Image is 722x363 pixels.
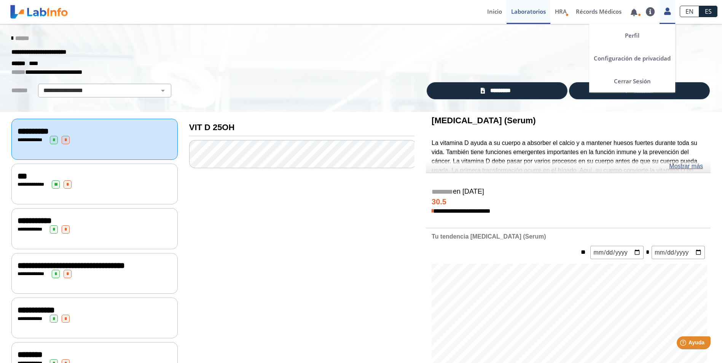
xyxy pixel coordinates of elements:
[589,24,675,47] a: Perfil
[669,162,703,171] a: Mostrar más
[432,233,546,240] b: Tu tendencia [MEDICAL_DATA] (Serum)
[432,188,705,196] h5: en [DATE]
[680,6,699,17] a: EN
[555,8,567,15] span: HRA
[654,333,714,355] iframe: Help widget launcher
[590,246,644,259] input: mm/dd/yyyy
[189,123,235,132] b: VIT D 25OH
[432,139,705,202] p: La vitamina D ayuda a su cuerpo a absorber el calcio y a mantener huesos fuertes durante toda su ...
[432,197,705,207] h4: 30.5
[432,116,536,125] b: [MEDICAL_DATA] (Serum)
[652,246,705,259] input: mm/dd/yyyy
[589,47,675,70] a: Configuración de privacidad
[589,70,675,92] a: Cerrar Sesión
[699,6,717,17] a: ES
